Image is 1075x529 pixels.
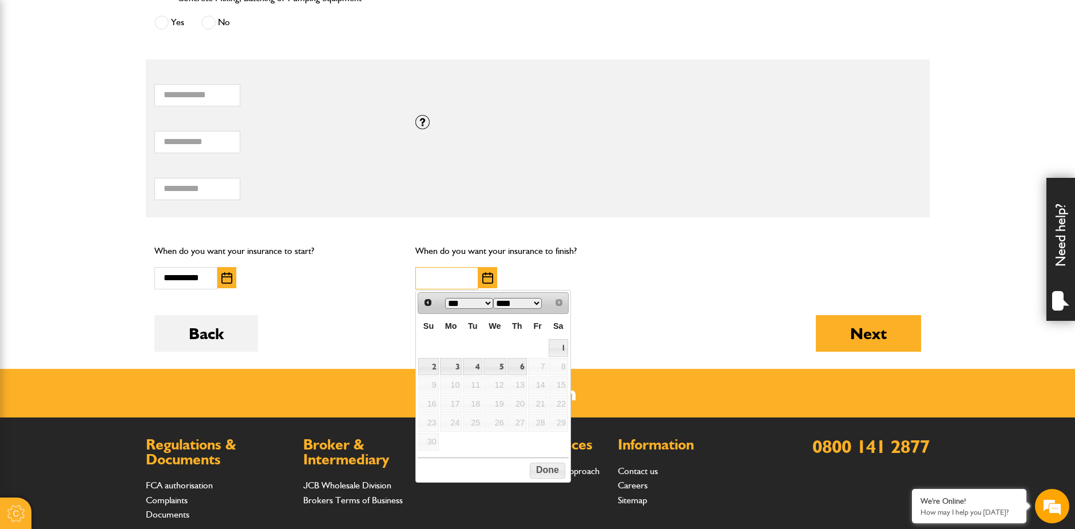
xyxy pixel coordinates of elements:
div: Minimize live chat window [188,6,215,33]
a: 6 [507,358,527,376]
a: 0800 141 2877 [812,435,930,458]
a: Documents [146,509,189,520]
div: Chat with us now [59,64,192,79]
textarea: Type your message and hit 'Enter' [15,207,209,343]
button: Back [154,315,258,352]
button: Done [530,463,565,479]
h2: Information [618,437,764,452]
input: Enter your email address [15,140,209,165]
h2: Broker & Intermediary [303,437,449,467]
input: Enter your phone number [15,173,209,198]
img: Choose date [482,272,493,284]
span: Monday [445,321,457,331]
a: Prev [419,294,436,311]
span: Friday [534,321,542,331]
a: Contact us [618,466,658,476]
h2: Regulations & Documents [146,437,292,467]
a: Careers [618,480,648,491]
button: Next [816,315,921,352]
span: Thursday [512,321,522,331]
p: When do you want your insurance to start? [154,244,399,258]
label: No [201,15,230,30]
a: Brokers Terms of Business [303,495,403,506]
span: Tuesday [468,321,478,331]
span: Sunday [423,321,434,331]
div: Need help? [1046,178,1075,321]
img: d_20077148190_company_1631870298795_20077148190 [19,63,48,79]
img: Choose date [221,272,232,284]
a: FCA authorisation [146,480,213,491]
p: How may I help you today? [921,508,1018,516]
span: Prev [423,298,433,307]
a: Complaints [146,495,188,506]
p: When do you want your insurance to finish? [415,244,660,258]
a: 1 [549,339,568,357]
div: We're Online! [921,496,1018,506]
a: 4 [463,358,482,376]
a: 3 [440,358,462,376]
span: Saturday [553,321,564,331]
a: 5 [483,358,506,376]
input: Enter your last name [15,106,209,131]
label: Yes [154,15,184,30]
em: Start Chat [156,352,208,368]
a: 2 [418,358,438,376]
a: Sitemap [618,495,647,506]
span: Wednesday [489,321,501,331]
a: JCB Wholesale Division [303,480,391,491]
